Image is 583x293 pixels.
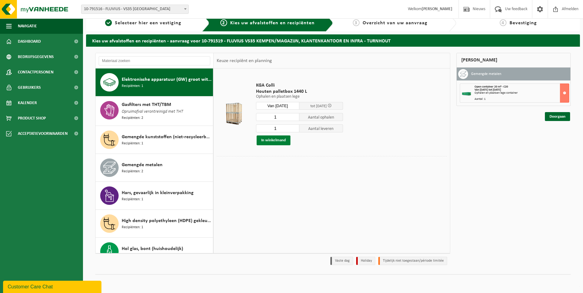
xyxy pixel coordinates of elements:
[96,238,213,266] button: Hol glas, bont (huishoudelijk) Recipiënten: 1
[96,126,213,154] button: Gemengde kunststoffen (niet-recycleerbaar), exclusief PVC Recipiënten: 1
[122,245,183,252] span: Hol glas, bont (huishoudelijk)
[3,279,103,293] iframe: chat widget
[18,49,54,64] span: Bedrijfsgegevens
[456,53,571,68] div: [PERSON_NAME]
[353,19,360,26] span: 3
[122,76,211,83] span: Elektronische apparatuur (GW) groot wit (huishoudelijk)
[475,92,569,95] div: Ophalen en plaatsen lege container
[18,34,41,49] span: Dashboard
[122,217,211,225] span: High density polyethyleen (HDPE) gekleurd
[96,182,213,210] button: Hars, gevaarlijk in kleinverpakking Recipiënten: 1
[256,95,343,99] p: Ophalen en plaatsen lege
[122,133,211,141] span: Gemengde kunststoffen (niet-recycleerbaar), exclusief PVC
[122,115,143,121] span: Recipiënten: 2
[18,64,53,80] span: Contactpersonen
[422,7,452,11] strong: [PERSON_NAME]
[220,19,227,26] span: 2
[330,257,353,265] li: Vaste dag
[89,19,197,27] a: 1Selecteer hier een vestiging
[18,95,37,111] span: Kalender
[96,210,213,238] button: High density polyethyleen (HDPE) gekleurd Recipiënten: 1
[471,69,501,79] h3: Gemengde metalen
[122,225,143,230] span: Recipiënten: 1
[96,96,213,126] button: Gasfilters met THT/TBM Opruimafval verontreinigd met THT Recipiënten: 2
[256,102,300,110] input: Selecteer datum
[18,111,46,126] span: Product Shop
[86,34,580,46] h2: Kies uw afvalstoffen en recipiënten - aanvraag voor 10-791519 - FLUVIUS VS35 KEMPEN/MAGAZIJN, KLA...
[356,257,375,265] li: Holiday
[256,88,343,95] span: Houten palletbox 1440 L
[18,80,41,95] span: Gebruikers
[81,5,188,14] span: 10-791516 - FLUVIUS - VS35 KEMPEN
[99,56,210,65] input: Materiaal zoeken
[475,85,508,88] span: Open container 20 m³ - C20
[122,101,171,108] span: Gasfilters met THT/TBM
[310,104,327,108] span: tot [DATE]
[122,161,163,169] span: Gemengde metalen
[510,21,537,25] span: Bevestiging
[122,197,143,202] span: Recipiënten: 1
[96,154,213,182] button: Gemengde metalen Recipiënten: 2
[122,141,143,146] span: Recipiënten: 1
[122,169,143,174] span: Recipiënten: 2
[299,113,343,121] span: Aantal ophalen
[363,21,427,25] span: Overzicht van uw aanvraag
[122,189,194,197] span: Hars, gevaarlijk in kleinverpakking
[475,98,569,101] div: Aantal: 1
[214,53,275,68] div: Keuze recipiënt en planning
[122,252,143,258] span: Recipiënten: 1
[96,68,213,96] button: Elektronische apparatuur (GW) groot wit (huishoudelijk) Recipiënten: 1
[299,124,343,132] span: Aantal leveren
[18,18,37,34] span: Navigatie
[545,112,570,121] a: Doorgaan
[122,108,183,115] span: Opruimafval verontreinigd met THT
[122,83,143,89] span: Recipiënten: 1
[378,257,447,265] li: Tijdelijk niet toegestaan/période limitée
[230,21,315,25] span: Kies uw afvalstoffen en recipiënten
[257,135,290,145] button: In winkelmand
[115,21,181,25] span: Selecteer hier een vestiging
[18,126,68,141] span: Acceptatievoorwaarden
[500,19,506,26] span: 4
[475,88,501,92] strong: Van [DATE] tot [DATE]
[256,82,343,88] span: KGA Colli
[105,19,112,26] span: 1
